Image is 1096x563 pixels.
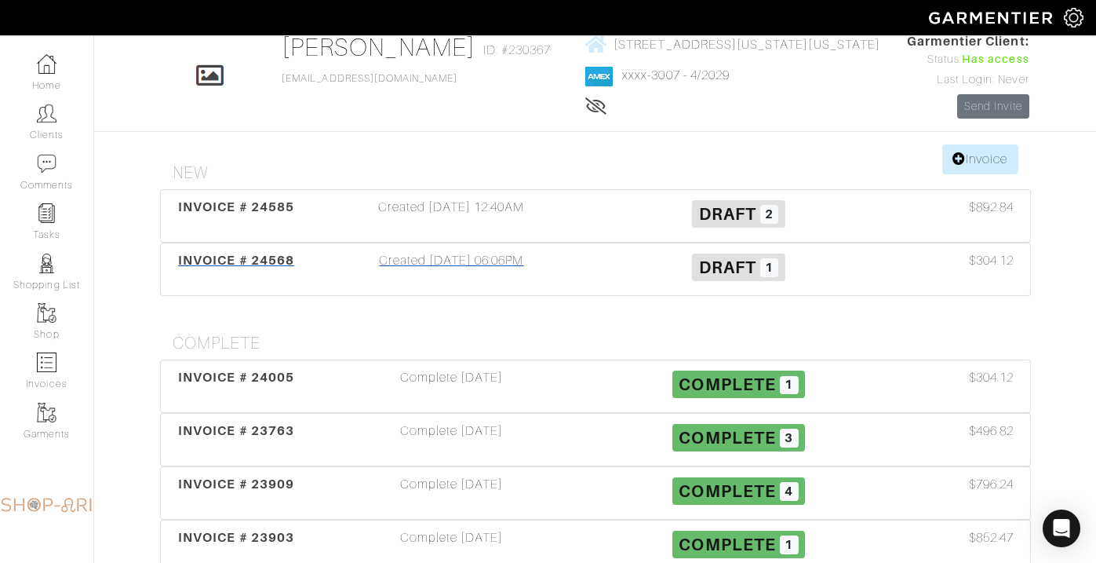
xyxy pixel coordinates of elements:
span: Complete [679,481,775,501]
h4: New [173,163,1031,183]
div: Open Intercom Messenger [1043,510,1080,547]
span: 4 [780,482,799,501]
div: Created [DATE] 06:06PM [308,251,595,287]
a: INVOICE # 24585 Created [DATE] 12:40AM Draft 2 $892.84 [160,189,1031,243]
a: xxxx-3007 - 4/2029 [622,68,730,82]
span: [STREET_ADDRESS][US_STATE][US_STATE] [614,37,880,51]
span: 1 [780,536,799,554]
img: dashboard-icon-dbcd8f5a0b271acd01030246c82b418ddd0df26cd7fceb0bd07c9910d44c42f6.png [37,54,56,74]
span: 1 [760,258,779,277]
span: INVOICE # 24568 [178,253,294,268]
span: $496.82 [969,422,1014,441]
img: garments-icon-b7da505a4dc4fd61783c78ac3ca0ef83fa9d6f193b1c9dc38574b1d14d53ca28.png [37,403,56,422]
span: INVOICE # 23909 [178,477,294,492]
div: Created [DATE] 12:40AM [308,198,595,234]
a: INVOICE # 23909 Complete [DATE] Complete 4 $796.24 [160,466,1031,520]
span: 2 [760,205,779,224]
img: garments-icon-b7da505a4dc4fd61783c78ac3ca0ef83fa9d6f193b1c9dc38574b1d14d53ca28.png [37,303,56,323]
span: $852.47 [969,528,1014,547]
span: $892.84 [969,198,1014,217]
a: Invoice [942,144,1018,174]
div: Status: [907,51,1029,68]
span: ID: #230367 [483,41,552,60]
span: Draft [699,204,756,224]
a: INVOICE # 23763 Complete [DATE] Complete 3 $496.82 [160,413,1031,466]
div: Complete [DATE] [308,368,595,404]
a: [EMAIL_ADDRESS][DOMAIN_NAME] [282,73,457,84]
span: Has access [962,51,1029,68]
span: 3 [780,429,799,448]
span: Complete [679,535,775,554]
span: $304.12 [969,368,1014,387]
span: Garmentier Client: [907,32,1029,51]
a: INVOICE # 24005 Complete [DATE] Complete 1 $304.12 [160,360,1031,413]
span: $304.12 [969,251,1014,270]
a: [PERSON_NAME] [282,33,475,61]
img: american_express-1200034d2e149cdf2cc7894a33a747db654cf6f8355cb502592f1d228b2ac700.png [585,67,613,86]
img: orders-icon-0abe47150d42831381b5fb84f609e132dff9fe21cb692f30cb5eec754e2cba89.png [37,353,56,372]
img: comment-icon-a0a6a9ef722e966f86d9cbdc48e553b5cf19dbc54f86b18d962a5391bc8f6eb6.png [37,154,56,174]
img: stylists-icon-eb353228a002819b7ec25b43dbf5f0378dd9e0616d9560372ff212230b889e62.png [37,254,56,273]
a: Send Invite [957,94,1029,119]
a: [STREET_ADDRESS][US_STATE][US_STATE] [585,35,880,54]
span: $796.24 [969,475,1014,494]
div: Complete [DATE] [308,475,595,511]
div: Complete [DATE] [308,422,595,458]
span: Complete [679,428,775,448]
div: Last Login: Never [907,71,1029,89]
img: reminder-icon-8004d30b9f0a5d33ae49ab947aed9ed385cf756f9e5892f1edd6e32f2345188e.png [37,203,56,223]
img: gear-icon-white-bd11855cb880d31180b6d7d6211b90ccbf57a29d726f0c71d8c61bd08dd39cc2.png [1064,8,1083,27]
a: INVOICE # 24568 Created [DATE] 06:06PM Draft 1 $304.12 [160,243,1031,296]
span: 1 [780,376,799,395]
span: INVOICE # 23903 [178,530,294,545]
span: INVOICE # 23763 [178,423,294,438]
span: Draft [699,258,756,277]
span: INVOICE # 24005 [178,370,294,385]
img: garmentier-logo-header-white-b43fb05a5012e4ada735d5af1a66efaba907eab6374d6393d1fbf88cb4ef424d.png [921,4,1064,31]
h4: Complete [173,334,1031,353]
span: INVOICE # 24585 [178,199,294,214]
span: Complete [679,375,775,394]
img: clients-icon-6bae9207a08558b7cb47a8932f037763ab4055f8c8b6bfacd5dc20c3e0201464.png [37,104,56,123]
